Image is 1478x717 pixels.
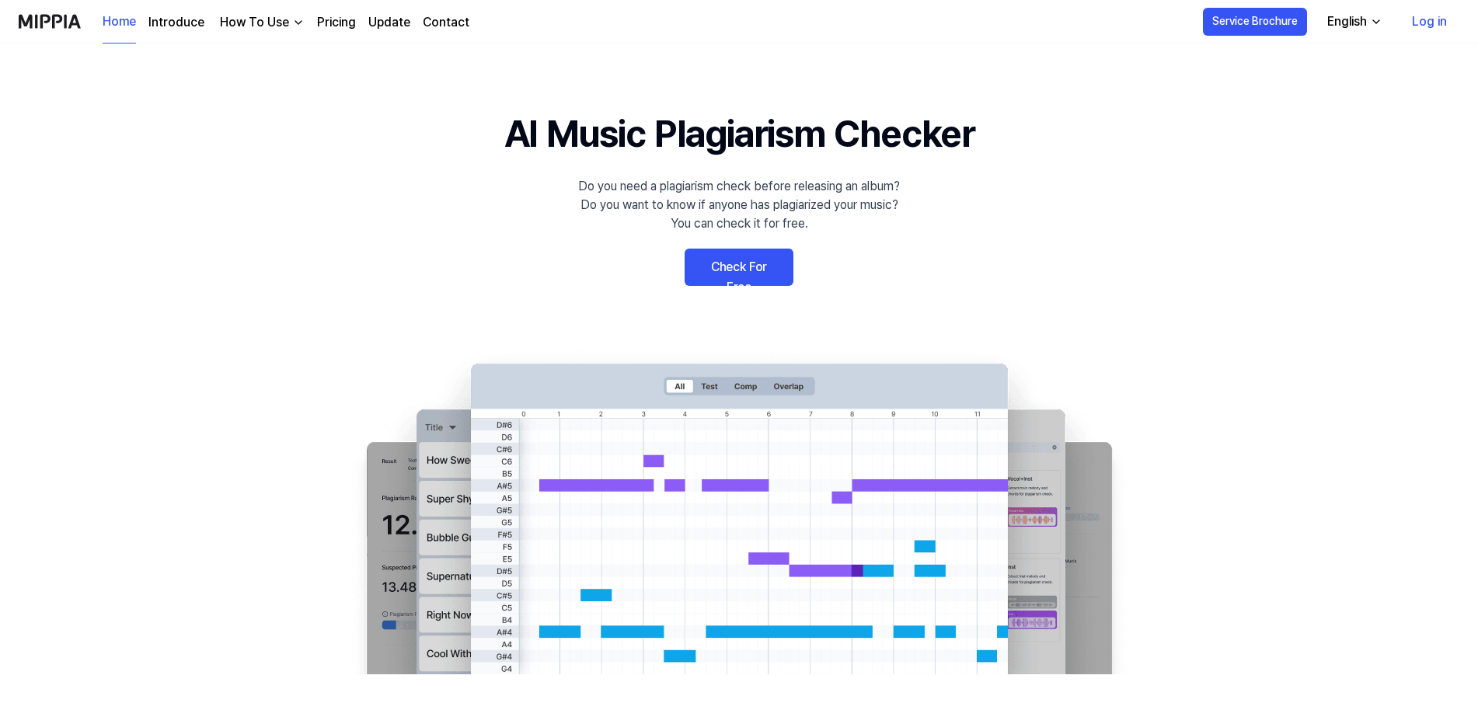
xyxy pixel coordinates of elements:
[1203,8,1307,36] button: Service Brochure
[292,16,305,29] img: down
[148,13,204,32] a: Introduce
[1315,6,1392,37] button: English
[368,13,410,32] a: Update
[423,13,469,32] a: Contact
[685,249,793,286] a: Check For Free
[217,13,292,32] div: How To Use
[504,106,974,162] h1: AI Music Plagiarism Checker
[317,13,356,32] a: Pricing
[103,1,136,44] a: Home
[578,177,900,233] div: Do you need a plagiarism check before releasing an album? Do you want to know if anyone has plagi...
[217,13,305,32] button: How To Use
[335,348,1143,674] img: main Image
[1324,12,1370,31] div: English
